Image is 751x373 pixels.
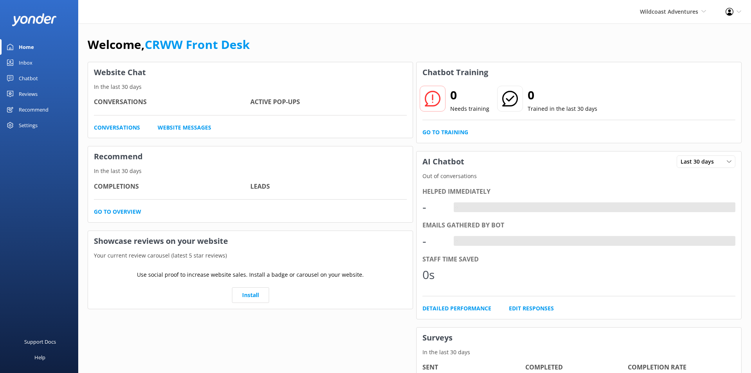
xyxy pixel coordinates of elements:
h2: 0 [528,86,597,105]
div: Home [19,39,34,55]
a: Detailed Performance [422,304,491,313]
p: Trained in the last 30 days [528,105,597,113]
p: Needs training [450,105,489,113]
p: In the last 30 days [88,167,413,175]
h4: Conversations [94,97,250,107]
a: CRWW Front Desk [145,36,250,52]
div: Staff time saved [422,254,735,265]
h3: AI Chatbot [417,151,470,172]
div: Chatbot [19,70,38,86]
a: Go to overview [94,207,141,216]
div: Inbox [19,55,32,70]
a: Conversations [94,123,140,132]
h4: Active Pop-ups [250,97,407,107]
h4: Completions [94,182,250,192]
h3: Surveys [417,328,741,348]
div: Emails gathered by bot [422,220,735,231]
div: Reviews [19,86,38,102]
p: Use social proof to increase website sales. Install a badge or carousel on your website. [137,270,364,279]
div: 0s [422,265,446,284]
a: Install [232,287,269,303]
p: Out of conversations [417,172,741,180]
p: In the last 30 days [88,83,413,91]
h3: Website Chat [88,62,413,83]
h3: Showcase reviews on your website [88,231,413,251]
h3: Chatbot Training [417,62,494,83]
h1: Welcome, [88,35,250,54]
div: - [454,236,460,246]
h4: Completed [525,362,628,373]
div: Helped immediately [422,187,735,197]
span: Last 30 days [681,157,719,166]
a: Go to Training [422,128,468,137]
div: - [422,232,446,250]
a: Edit Responses [509,304,554,313]
div: Help [34,350,45,365]
h3: Recommend [88,146,413,167]
h4: Completion Rate [628,362,731,373]
div: Support Docs [24,334,56,350]
img: yonder-white-logo.png [12,13,57,26]
p: In the last 30 days [417,348,741,357]
div: Settings [19,117,38,133]
p: Your current review carousel (latest 5 star reviews) [88,251,413,260]
a: Website Messages [158,123,211,132]
span: Wildcoast Adventures [640,8,698,15]
div: - [422,198,446,216]
h2: 0 [450,86,489,105]
h4: Leads [250,182,407,192]
h4: Sent [422,362,525,373]
div: Recommend [19,102,49,117]
div: - [454,202,460,213]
